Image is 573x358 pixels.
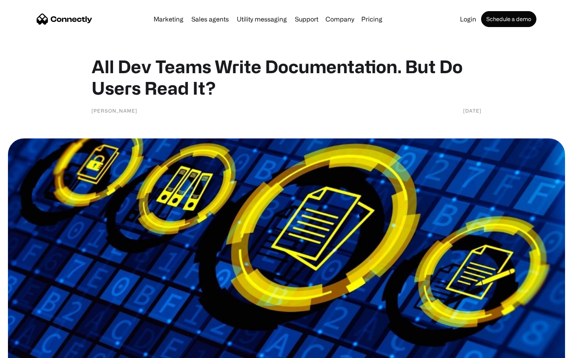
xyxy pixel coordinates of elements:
[463,107,481,115] div: [DATE]
[234,16,290,22] a: Utility messaging
[292,16,322,22] a: Support
[8,344,48,355] aside: Language selected: English
[358,16,386,22] a: Pricing
[481,11,536,27] a: Schedule a demo
[325,14,354,25] div: Company
[457,16,479,22] a: Login
[150,16,187,22] a: Marketing
[92,56,481,99] h1: All Dev Teams Write Documentation. But Do Users Read It?
[92,107,137,115] div: [PERSON_NAME]
[16,344,48,355] ul: Language list
[188,16,232,22] a: Sales agents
